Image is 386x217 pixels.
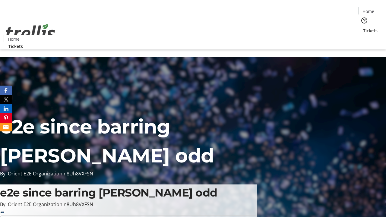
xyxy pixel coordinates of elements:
[4,36,23,42] a: Home
[358,27,382,34] a: Tickets
[359,8,378,14] a: Home
[363,27,378,34] span: Tickets
[358,34,370,46] button: Cart
[8,36,20,42] span: Home
[8,43,23,49] span: Tickets
[362,8,374,14] span: Home
[4,17,57,47] img: Orient E2E Organization n8Uh8VXFSN's Logo
[4,43,28,49] a: Tickets
[358,14,370,27] button: Help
